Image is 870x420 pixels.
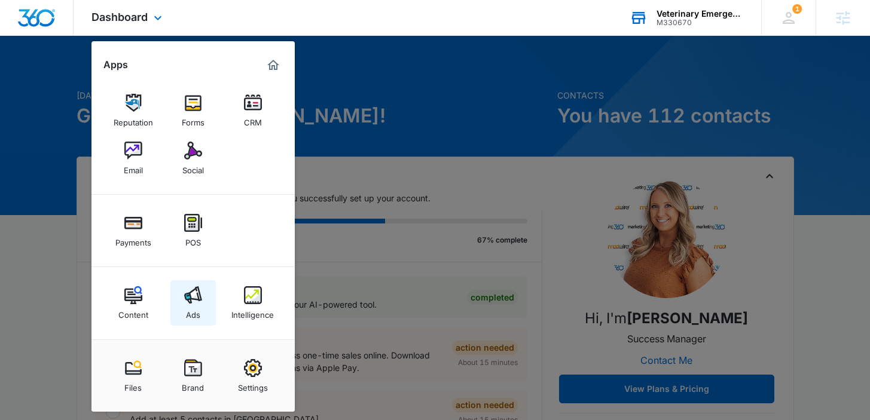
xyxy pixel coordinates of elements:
div: account id [657,19,744,27]
a: Files [111,353,156,398]
div: Payments [115,232,151,247]
div: notifications count [792,4,802,14]
div: Social [182,160,204,175]
a: Ads [170,280,216,326]
a: Reputation [111,88,156,133]
a: CRM [230,88,276,133]
div: POS [185,232,201,247]
div: Forms [182,112,204,127]
div: Content [118,304,148,320]
div: Brand [182,377,204,393]
a: Brand [170,353,216,398]
a: Marketing 360® Dashboard [264,56,283,75]
div: Intelligence [231,304,274,320]
div: Files [124,377,142,393]
a: POS [170,208,216,253]
div: CRM [244,112,262,127]
a: Settings [230,353,276,398]
a: Content [111,280,156,326]
h2: Apps [103,59,128,70]
div: Email [124,160,143,175]
div: account name [657,9,744,19]
a: Email [111,136,156,181]
div: Reputation [114,112,153,127]
span: 1 [792,4,802,14]
span: Dashboard [91,11,148,23]
a: Payments [111,208,156,253]
a: Social [170,136,216,181]
div: Settings [238,377,268,393]
div: Ads [186,304,200,320]
a: Intelligence [230,280,276,326]
a: Forms [170,88,216,133]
